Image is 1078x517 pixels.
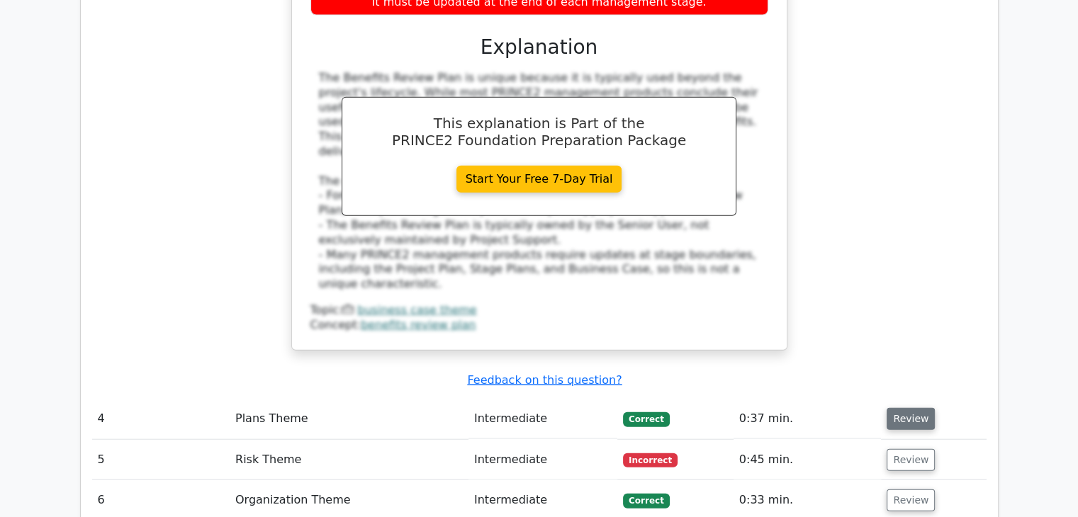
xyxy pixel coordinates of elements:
[310,318,768,333] div: Concept:
[230,399,468,439] td: Plans Theme
[319,71,760,292] div: The Benefits Review Plan is unique because it is typically used beyond the project's lifecycle. W...
[456,166,622,193] a: Start Your Free 7-Day Trial
[887,489,935,511] button: Review
[623,453,678,467] span: Incorrect
[92,440,230,480] td: 5
[467,373,622,387] a: Feedback on this question?
[361,318,476,331] a: benefits review plan
[357,303,476,317] a: business case theme
[92,399,230,439] td: 4
[623,412,669,426] span: Correct
[887,408,935,430] button: Review
[734,399,882,439] td: 0:37 min.
[468,399,617,439] td: Intermediate
[623,494,669,508] span: Correct
[468,440,617,480] td: Intermediate
[734,440,882,480] td: 0:45 min.
[319,35,760,59] h3: Explanation
[310,303,768,318] div: Topic:
[230,440,468,480] td: Risk Theme
[887,449,935,471] button: Review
